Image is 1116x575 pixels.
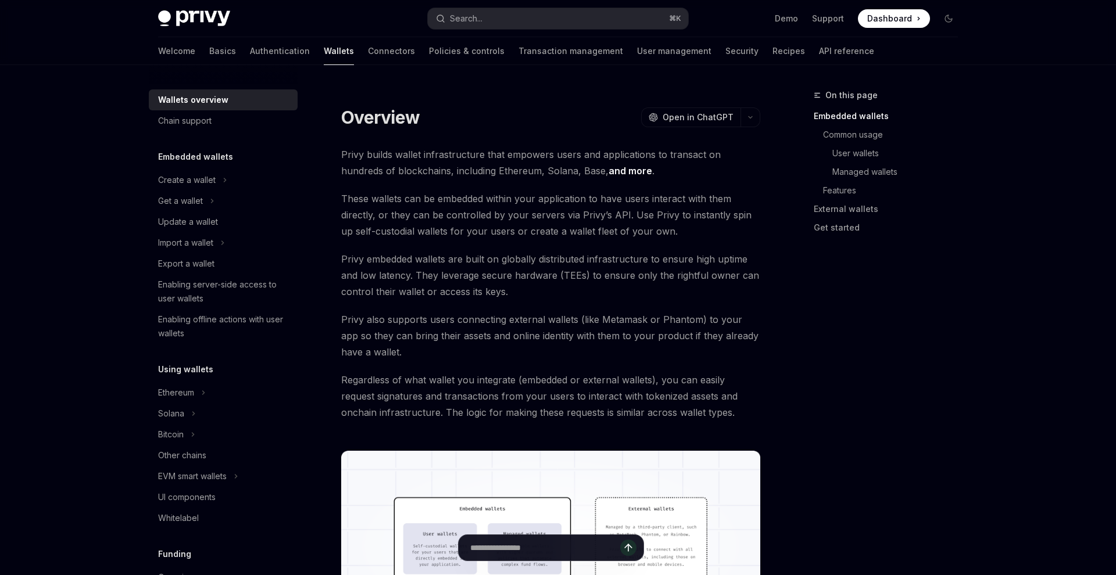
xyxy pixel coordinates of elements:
[637,37,711,65] a: User management
[814,163,967,181] a: Managed wallets
[324,37,354,65] a: Wallets
[158,37,195,65] a: Welcome
[149,382,298,403] button: Ethereum
[663,112,734,123] span: Open in ChatGPT
[620,540,636,556] button: Send message
[149,89,298,110] a: Wallets overview
[149,445,298,466] a: Other chains
[158,448,206,462] div: Other chains
[814,125,967,144] a: Common usage
[158,257,214,271] div: Export a wallet
[158,312,291,340] div: Enabling offline actions with user wallets
[341,191,760,239] span: These wallets can be embedded within your application to have users interact with them directly, ...
[158,386,194,400] div: Ethereum
[149,403,298,424] button: Solana
[429,37,505,65] a: Policies & controls
[158,547,191,561] h5: Funding
[814,107,967,125] a: Embedded wallets
[158,362,213,376] h5: Using wallets
[158,114,212,128] div: Chain support
[858,9,930,28] a: Dashboard
[158,194,203,208] div: Get a wallet
[158,469,227,483] div: EVM smart wallets
[158,150,233,164] h5: Embedded wallets
[158,407,184,421] div: Solana
[814,144,967,163] a: User wallets
[669,14,681,23] span: ⌘ K
[641,107,741,127] button: Open in ChatGPT
[149,487,298,508] a: UI components
[341,146,760,179] span: Privy builds wallet infrastructure that empowers users and applications to transact on hundreds o...
[772,37,805,65] a: Recipes
[149,274,298,309] a: Enabling server-side access to user wallets
[149,232,298,253] button: Import a wallet
[149,191,298,211] button: Get a wallet
[518,37,623,65] a: Transaction management
[149,253,298,274] a: Export a wallet
[939,9,958,28] button: Toggle dark mode
[368,37,415,65] a: Connectors
[158,215,218,229] div: Update a wallet
[819,37,874,65] a: API reference
[158,173,216,187] div: Create a wallet
[341,311,760,360] span: Privy also supports users connecting external wallets (like Metamask or Phantom) to your app so t...
[250,37,310,65] a: Authentication
[158,490,216,504] div: UI components
[158,10,230,27] img: dark logo
[158,93,228,107] div: Wallets overview
[725,37,759,65] a: Security
[149,508,298,529] a: Whitelabel
[814,181,967,200] a: Features
[814,200,967,218] a: External wallets
[825,88,878,102] span: On this page
[149,424,298,445] button: Bitcoin
[149,110,298,131] a: Chain support
[158,236,213,250] div: Import a wallet
[341,251,760,300] span: Privy embedded wallets are built on globally distributed infrastructure to ensure high uptime and...
[775,13,798,24] a: Demo
[149,466,298,487] button: EVM smart wallets
[341,107,420,128] h1: Overview
[158,278,291,306] div: Enabling server-side access to user wallets
[158,427,184,441] div: Bitcoin
[149,170,298,191] button: Create a wallet
[812,13,844,24] a: Support
[158,511,199,525] div: Whitelabel
[867,13,912,24] span: Dashboard
[341,372,760,421] span: Regardless of what wallet you integrate (embedded or external wallets), you can easily request si...
[470,535,620,560] input: Ask a question...
[209,37,236,65] a: Basics
[428,8,688,29] button: Search...⌘K
[450,12,482,26] div: Search...
[149,309,298,344] a: Enabling offline actions with user wallets
[609,165,652,177] a: and more
[149,211,298,232] a: Update a wallet
[814,218,967,237] a: Get started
